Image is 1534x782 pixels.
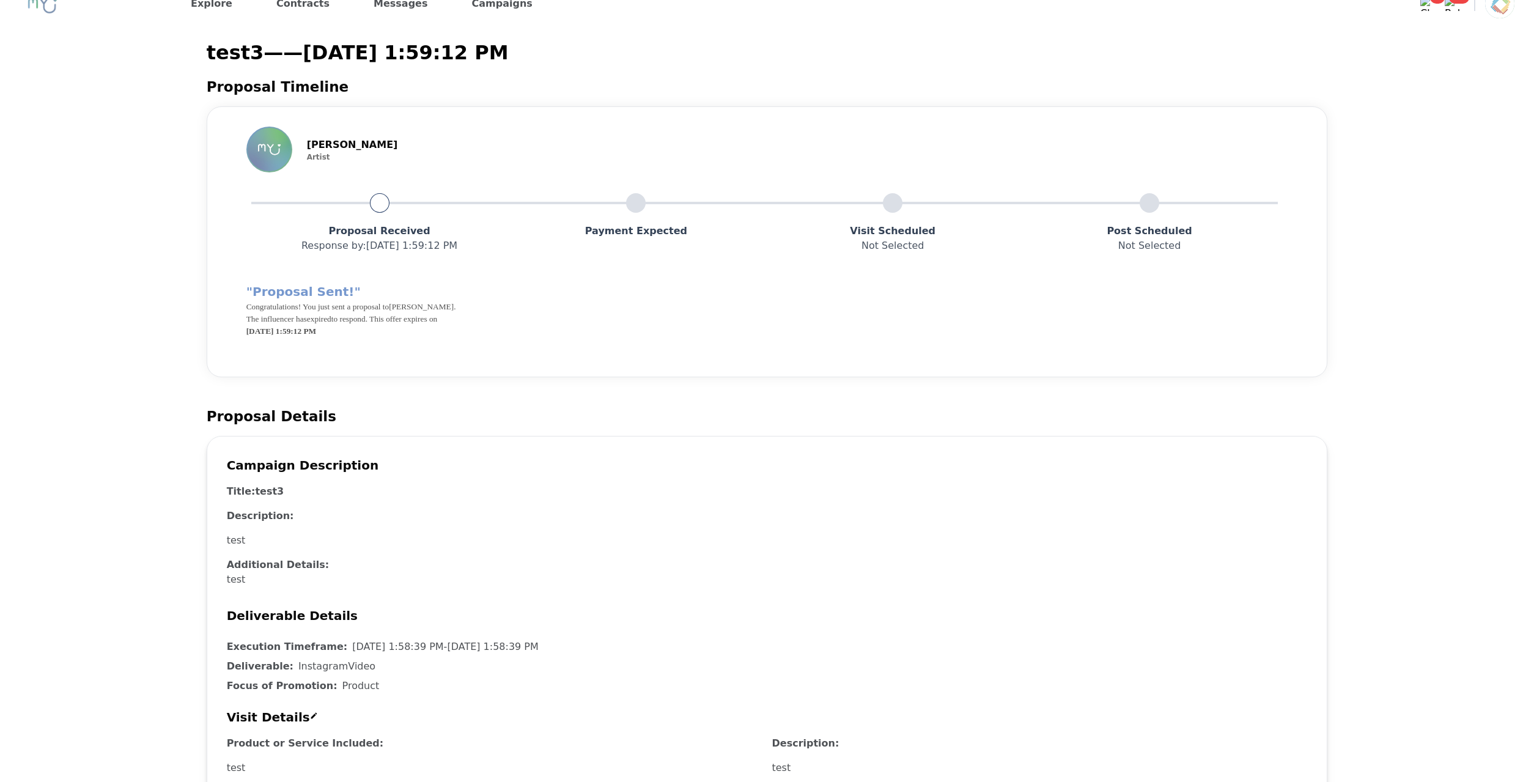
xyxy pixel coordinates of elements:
h3: Focus of Promotion: [227,679,337,693]
p: [PERSON_NAME] [307,138,398,152]
img: Profile [248,128,291,171]
p: Congratulations! You just sent a proposal to [PERSON_NAME] . The influencer has expired to respon... [246,301,1288,325]
p: Payment Expected [507,224,764,238]
p: Visit Scheduled [764,224,1021,238]
h3: Execution Timeframe: [227,640,348,654]
h3: test3 [255,485,284,497]
p: Not Selected [764,238,1021,253]
p: Response by : [DATE] 1:59:12 PM [251,238,508,253]
p: Post Scheduled [1021,224,1278,238]
h2: Visit Details [227,708,1308,726]
p: test3 — — [DATE] 1:59:12 PM [207,38,1328,67]
p: [DATE] 1:59:12 PM [246,325,1288,338]
h3: Deliverable: [227,659,293,674]
h3: Description: [772,736,1308,751]
h3: Product [342,679,380,693]
p: test [227,574,246,585]
p: Artist [307,152,398,162]
h2: Campaign Description [227,456,1308,474]
h3: [DATE] 1:58:39 PM - [DATE] 1:58:39 PM [352,640,539,654]
p: test [227,761,762,775]
p: test [227,533,762,548]
h3: Instagram Video [298,659,375,674]
div: "Proposal Sent!" [246,282,1288,338]
h3: Additional Details: [227,558,762,572]
p: Not Selected [1021,238,1278,253]
h2: Deliverable Details [227,607,1308,625]
p: Proposal Received [251,224,508,238]
p: test [772,761,1308,775]
h3: Product or Service Included: [227,736,762,751]
h3: Title: [227,484,762,499]
h3: Description: [227,509,762,523]
h2: Proposal Details [207,407,1328,426]
h2: Proposal Timeline [207,77,1328,97]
